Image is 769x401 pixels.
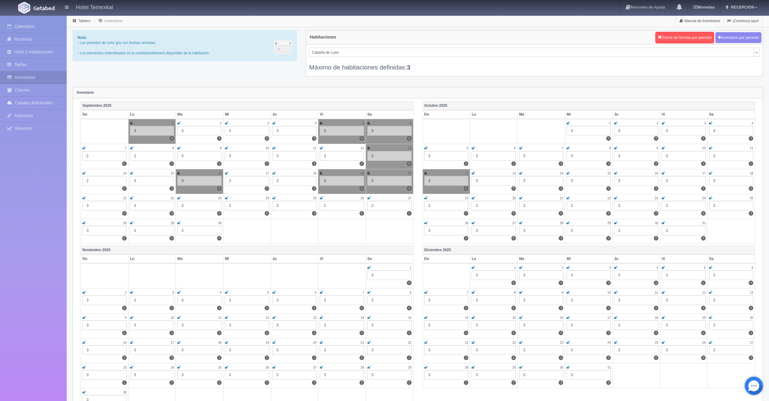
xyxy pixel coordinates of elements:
label: 3 [701,211,706,216]
small: 1 [609,122,611,125]
label: 3 [122,211,127,216]
div: 3 [272,126,317,136]
label: 3 [265,161,269,166]
label: 3 [217,331,222,335]
label: 3 [464,380,468,385]
label: 3 [312,211,316,216]
small: 2 [657,122,658,125]
th: Do [81,110,129,119]
div: 3 [709,201,753,211]
div: 3 [709,176,753,186]
label: 3 [312,380,316,385]
div: 3 [614,151,658,161]
label: 2 [217,161,222,166]
div: 3 [225,151,269,161]
small: 10 [266,147,269,150]
th: Ma [176,110,223,119]
label: 3 [559,281,563,285]
div: 3 [320,176,364,186]
div: 3 [614,126,658,136]
label: 3 [169,331,174,335]
label: 3 [359,380,364,385]
label: 3 [265,186,269,191]
small: 7 [125,147,127,150]
b: Nota: [78,35,87,40]
div: 3 [709,345,753,355]
div: 3 [662,320,706,330]
div: 3 [225,126,269,136]
label: 3 [217,136,222,141]
label: 3 [407,281,411,285]
a: Cabaña de Luxe [309,48,760,57]
div: 3 [472,270,516,280]
div: 3 [272,201,317,211]
label: 3 [312,136,316,141]
small: 12 [361,147,364,150]
div: 3 [367,151,412,161]
label: 3 [701,161,706,166]
th: Mi [223,110,271,119]
small: 11 [313,147,316,150]
label: 0 [359,136,364,141]
div: 3 [662,201,706,211]
a: Tablero [79,19,90,23]
div: 3 [82,295,127,305]
label: 3 [464,356,468,360]
div: 3 [614,270,658,280]
div: 3 [614,295,658,305]
small: 1 [172,122,174,125]
div: 3 [177,226,222,235]
label: 3 [464,306,468,310]
div: 3 [177,345,222,355]
th: Mi [565,110,613,119]
div: 3 [225,201,269,211]
div: 3 [320,320,364,330]
label: 3 [654,186,658,191]
div: 3 [472,345,516,355]
div: 3 [130,226,174,235]
div: 2 [82,176,127,186]
div: 3 [424,176,469,186]
label: 3 [559,331,563,335]
div: 3 [272,176,317,186]
div: 3 [424,295,469,305]
div: 3 [472,176,516,186]
div: 3 [519,201,563,211]
label: 3 [407,331,411,335]
label: 3 [559,236,563,241]
div: 3 [225,295,269,305]
div: 3 [567,151,611,161]
div: 3 [472,201,516,211]
label: 3 [654,331,658,335]
label: 3 [559,186,563,191]
div: 3 [472,370,516,380]
div: 3 [82,345,127,355]
div: 3 [320,370,364,380]
div: 3 [519,226,563,235]
label: 3 [654,161,658,166]
small: 4 [751,122,753,125]
label: 3 [559,306,563,310]
div: 3 [225,370,269,380]
small: 6 [410,122,412,125]
label: 3 [169,306,174,310]
a: ¡Comienza aquí! [724,15,762,27]
label: 3 [359,161,364,166]
small: 5 [362,122,364,125]
button: Inventario por periodo [715,32,761,43]
div: 3 [130,295,174,305]
div: 3 [424,151,469,161]
label: 3 [749,136,753,141]
label: 3 [511,380,516,385]
th: Ju [613,110,660,119]
label: 3 [606,380,611,385]
label: 3 [749,281,753,285]
label: 0 [407,136,411,141]
div: 2 [130,151,174,161]
div: 3 [472,151,516,161]
label: 3 [701,236,706,241]
div: 3 [519,345,563,355]
label: 3 [265,306,269,310]
label: 3 [169,380,174,385]
div: 3 [367,295,412,305]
